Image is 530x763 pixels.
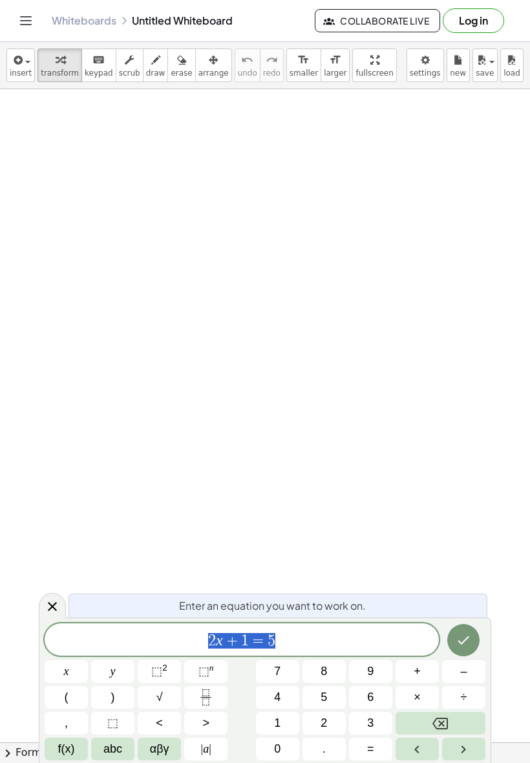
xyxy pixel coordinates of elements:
[223,633,242,649] span: +
[349,738,392,760] button: Equals
[45,686,88,709] button: (
[209,742,211,755] span: |
[167,48,195,82] button: erase
[146,69,165,78] span: draw
[274,663,281,680] span: 7
[396,738,439,760] button: Left arrow
[326,15,429,27] span: Collaborate Live
[447,624,480,656] button: Done
[6,48,35,82] button: insert
[156,715,163,732] span: <
[16,10,36,31] button: Toggle navigation
[321,663,327,680] span: 8
[256,738,299,760] button: 0
[91,712,134,735] button: Placeholder
[37,48,82,82] button: transform
[143,48,169,82] button: draw
[241,52,253,68] i: undo
[45,738,88,760] button: Functions
[198,665,209,678] span: ⬚
[286,48,321,82] button: format_sizesmaller
[256,686,299,709] button: 4
[201,740,211,758] span: a
[414,689,421,706] span: ×
[45,660,88,683] button: x
[442,738,485,760] button: Right arrow
[64,663,69,680] span: x
[119,69,140,78] span: scrub
[107,715,118,732] span: ⬚
[91,686,134,709] button: )
[103,740,122,758] span: abc
[138,738,181,760] button: Greek alphabet
[396,686,439,709] button: Times
[91,738,134,760] button: Alphabet
[461,689,467,706] span: ÷
[302,660,346,683] button: 8
[290,69,318,78] span: smaller
[216,632,223,649] var: x
[302,686,346,709] button: 5
[367,663,374,680] span: 9
[297,52,310,68] i: format_size
[65,715,68,732] span: ,
[256,712,299,735] button: 1
[256,660,299,683] button: 7
[198,69,229,78] span: arrange
[324,69,346,78] span: larger
[195,48,232,82] button: arrange
[91,660,134,683] button: y
[442,686,485,709] button: Divide
[52,14,116,27] a: Whiteboards
[443,8,504,33] button: Log in
[323,740,326,758] span: .
[138,660,181,683] button: Squared
[238,69,257,78] span: undo
[111,663,116,680] span: y
[503,69,520,78] span: load
[349,712,392,735] button: 3
[116,48,143,82] button: scrub
[268,633,275,649] span: 5
[442,660,485,683] button: Minus
[447,48,470,82] button: new
[500,48,524,82] button: load
[249,633,268,649] span: =
[349,660,392,683] button: 9
[321,48,350,82] button: format_sizelarger
[201,742,204,755] span: |
[162,663,167,672] sup: 2
[367,715,374,732] span: 3
[184,738,228,760] button: Absolute value
[460,663,467,680] span: –
[274,740,281,758] span: 0
[235,48,260,82] button: undoundo
[450,69,466,78] span: new
[202,715,209,732] span: >
[179,598,366,614] span: Enter an equation you want to work on.
[410,69,441,78] span: settings
[274,689,281,706] span: 4
[41,69,79,78] span: transform
[184,660,228,683] button: Superscript
[302,738,346,760] button: .
[241,633,249,649] span: 1
[208,633,216,649] span: 2
[352,48,396,82] button: fullscreen
[355,69,393,78] span: fullscreen
[151,665,162,678] span: ⬚
[171,69,192,78] span: erase
[111,689,115,706] span: )
[396,712,485,735] button: Backspace
[396,660,439,683] button: Plus
[266,52,278,68] i: redo
[315,9,440,32] button: Collaborate Live
[184,712,228,735] button: Greater than
[92,52,105,68] i: keyboard
[85,69,113,78] span: keypad
[156,689,163,706] span: √
[150,740,169,758] span: αβγ
[138,686,181,709] button: Square root
[65,689,69,706] span: (
[472,48,498,82] button: save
